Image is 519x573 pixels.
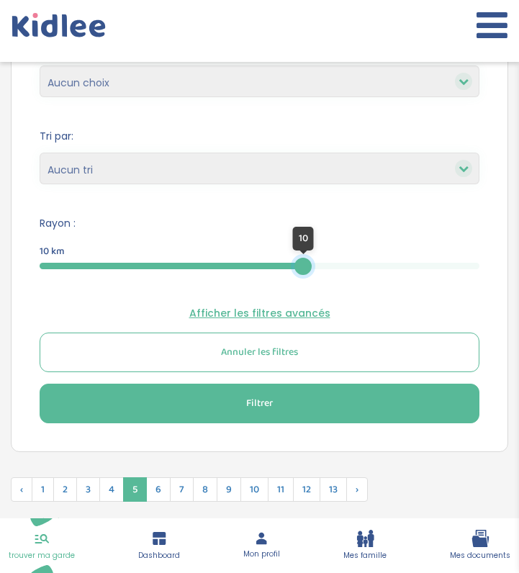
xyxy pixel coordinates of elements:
[40,333,479,372] button: Annuler les filtres
[293,477,320,502] span: 12
[40,306,479,321] button: Afficher les filtres avancés
[246,396,273,411] span: Filtrer
[138,530,180,561] a: Dashboard
[76,477,100,502] span: 3
[450,530,510,561] a: Mes documents
[217,477,241,502] span: 9
[40,216,479,231] span: Rayon :
[99,477,124,502] span: 4
[9,550,75,561] span: trouver ma garde
[268,477,294,502] span: 11
[193,477,217,502] span: 8
[450,550,510,561] span: Mes documents
[53,477,77,502] span: 2
[40,129,479,144] span: Tri par:
[11,477,32,502] span: ‹
[32,477,54,502] span: 1
[343,550,387,561] span: Mes famille
[243,549,280,560] span: Mon profil
[40,244,65,259] span: 10 km
[343,530,387,561] a: Mes famille
[320,477,347,502] span: 13
[240,477,268,502] span: 10
[221,345,298,360] span: Annuler les filtres
[9,530,75,561] a: trouver ma garde
[138,550,180,561] span: Dashboard
[146,477,171,502] span: 6
[123,477,147,502] span: 5
[299,230,308,246] span: 10
[170,477,194,502] span: 7
[11,514,508,533] span: 123 Missions
[40,384,479,423] button: Filtrer
[243,531,280,560] a: Mon profil
[346,477,368,502] span: Suivant »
